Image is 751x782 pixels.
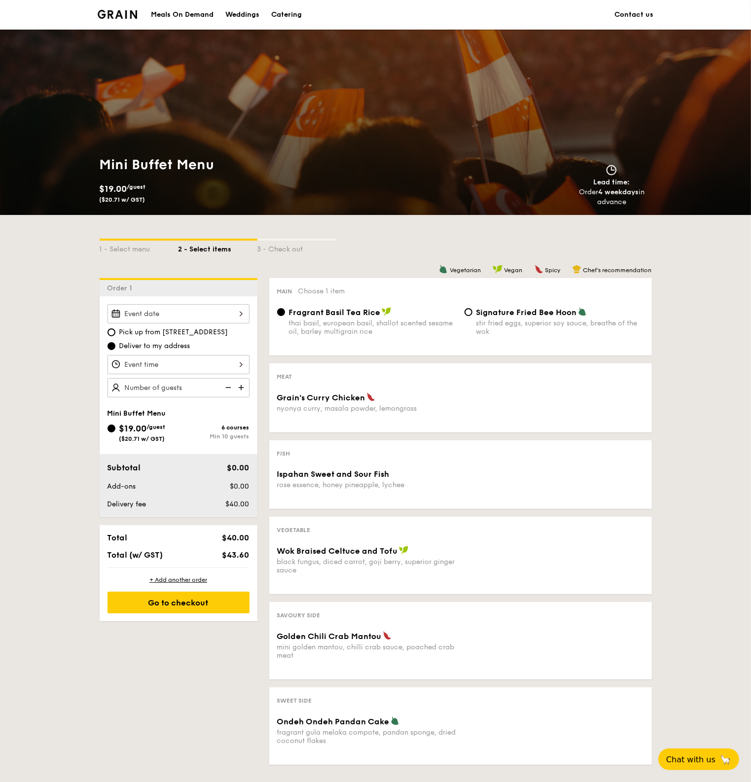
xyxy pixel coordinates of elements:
[289,308,381,317] span: Fragrant Basil Tea Rice
[658,748,739,770] button: Chat with us🦙
[227,463,249,472] span: $0.00
[277,728,457,745] div: fragrant gula melaka compote, pandan sponge, dried coconut flakes
[399,546,409,555] img: icon-vegan.f8ff3823.svg
[383,631,392,640] img: icon-spicy.37a8142b.svg
[277,393,365,402] span: Grain's Curry Chicken
[382,307,392,316] img: icon-vegan.f8ff3823.svg
[277,546,398,556] span: Wok Braised Celtuce and Tofu
[107,482,136,491] span: Add-ons
[220,378,235,397] img: icon-reduce.1d2dbef1.svg
[179,424,250,431] div: 6 courses
[100,156,372,174] h1: Mini Buffet Menu
[119,341,190,351] span: Deliver to my address
[107,342,115,350] input: Deliver to my address
[107,328,115,336] input: Pick up from [STREET_ADDRESS]
[277,481,457,489] div: rose essence, honey pineapple, lychee
[666,755,715,764] span: Chat with us
[277,697,312,704] span: Sweet Side
[366,392,375,401] img: icon-spicy.37a8142b.svg
[598,188,639,196] strong: 4 weekdays
[289,319,457,336] div: thai basil, european basil, shallot scented sesame oil, barley multigrain rice
[225,500,249,508] span: $40.00
[277,717,390,726] span: Ondeh Ondeh Pandan Cake
[391,716,399,725] img: icon-vegetarian.fe4039eb.svg
[222,550,249,560] span: $43.60
[127,183,146,190] span: /guest
[277,373,292,380] span: Meat
[450,267,481,274] span: Vegetarian
[107,592,250,613] div: Go to checkout
[277,469,390,479] span: Ispahan Sweet and Sour Fish
[535,265,543,274] img: icon-spicy.37a8142b.svg
[568,187,656,207] div: Order in advance
[98,10,138,19] a: Logotype
[107,533,128,542] span: Total
[604,165,619,176] img: icon-clock.2db775ea.svg
[107,463,141,472] span: Subtotal
[257,241,336,254] div: 3 - Check out
[98,10,138,19] img: Grain
[230,482,249,491] span: $0.00
[179,433,250,440] div: Min 10 guests
[107,304,250,323] input: Event date
[476,308,577,317] span: Signature Fried Bee Hoon
[277,527,311,533] span: Vegetable
[493,265,502,274] img: icon-vegan.f8ff3823.svg
[545,267,561,274] span: Spicy
[277,643,457,660] div: mini golden mantou, chilli crab sauce, poached crab meat
[277,288,292,295] span: Main
[100,196,145,203] span: ($20.71 w/ GST)
[179,241,257,254] div: 2 - Select items
[147,424,166,430] span: /guest
[107,409,166,418] span: Mini Buffet Menu
[107,355,250,374] input: Event time
[578,307,587,316] img: icon-vegetarian.fe4039eb.svg
[100,183,127,194] span: $19.00
[277,450,290,457] span: Fish
[719,754,731,765] span: 🦙
[119,423,147,434] span: $19.00
[107,500,146,508] span: Delivery fee
[100,241,179,254] div: 1 - Select menu
[235,378,250,397] img: icon-add.58712e84.svg
[476,319,644,336] div: stir fried eggs, superior soy sauce, breathe of the wok
[504,267,523,274] span: Vegan
[119,327,228,337] span: Pick up from [STREET_ADDRESS]
[439,265,448,274] img: icon-vegetarian.fe4039eb.svg
[277,404,457,413] div: nyonya curry, masala powder, lemongrass
[107,576,250,584] div: + Add another order
[222,533,249,542] span: $40.00
[107,378,250,397] input: Number of guests
[593,178,630,186] span: Lead time:
[107,550,163,560] span: Total (w/ GST)
[277,308,285,316] input: Fragrant Basil Tea Ricethai basil, european basil, shallot scented sesame oil, barley multigrain ...
[277,558,457,574] div: black fungus, diced carrot, goji berry, superior ginger sauce
[277,632,382,641] span: Golden Chili Crab Mantou
[298,287,345,295] span: Choose 1 item
[583,267,652,274] span: Chef's recommendation
[119,435,165,442] span: ($20.71 w/ GST)
[572,265,581,274] img: icon-chef-hat.a58ddaea.svg
[107,425,115,432] input: $19.00/guest($20.71 w/ GST)6 coursesMin 10 guests
[465,308,472,316] input: Signature Fried Bee Hoonstir fried eggs, superior soy sauce, breathe of the wok
[277,612,321,619] span: Savoury Side
[107,284,137,292] span: Order 1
